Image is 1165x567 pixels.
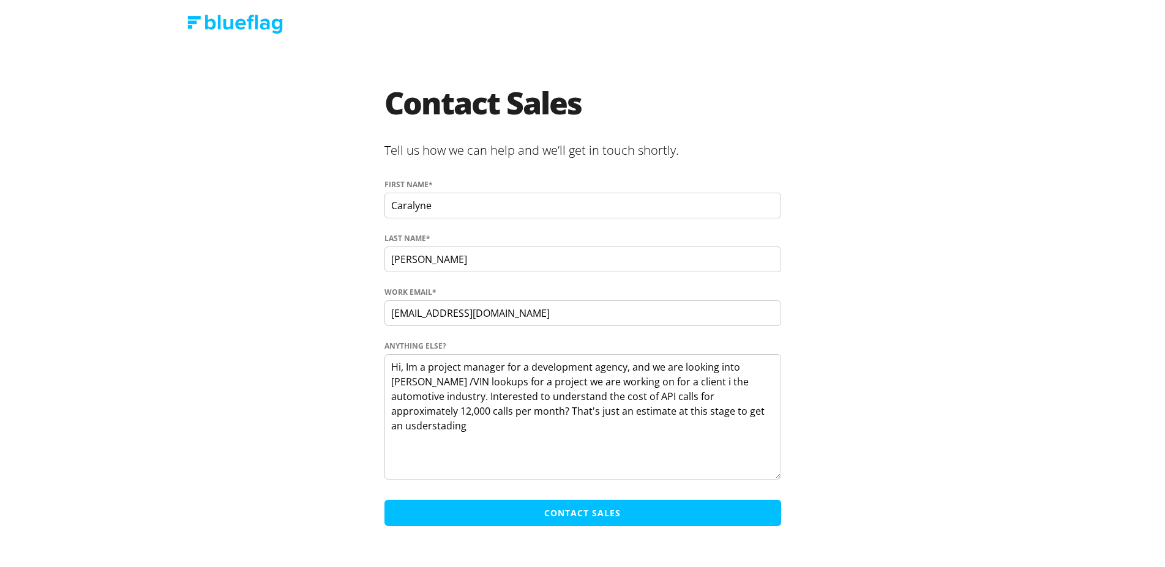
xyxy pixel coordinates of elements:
[384,136,781,167] h2: Tell us how we can help and we’ll get in touch shortly.
[384,246,781,272] input: Smith
[384,354,781,480] textarea: Hi, Im a project manager for a development agency, and we are looking into [PERSON_NAME] /VIN loo...
[384,233,426,244] span: Last name
[384,300,781,326] input: jane.smith@company.com
[384,87,781,136] h1: Contact Sales
[384,193,781,218] input: Jane
[384,287,432,298] span: Work Email
[384,179,429,190] span: First name
[384,500,781,526] input: Contact Sales
[187,15,283,34] img: Blue Flag logo
[384,341,446,352] span: Anything else?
